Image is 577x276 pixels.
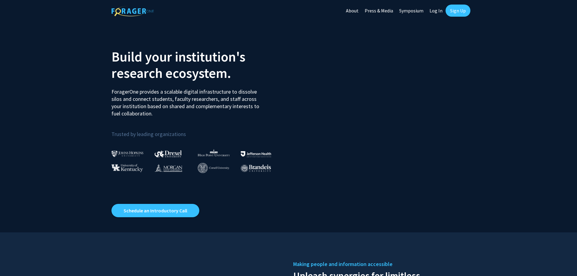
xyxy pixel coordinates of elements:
[111,122,284,139] p: Trusted by leading organizations
[198,149,230,156] img: High Point University
[241,151,271,157] img: Thomas Jefferson University
[241,165,271,172] img: Brandeis University
[154,150,182,157] img: Drexel University
[154,164,182,172] img: Morgan State University
[111,84,264,117] p: ForagerOne provides a scalable digital infrastructure to dissolve silos and connect students, fac...
[293,260,466,269] h5: Making people and information accessible
[446,5,470,17] a: Sign Up
[111,151,144,157] img: Johns Hopkins University
[111,204,199,217] a: Opens in a new tab
[198,163,229,173] img: Cornell University
[111,164,143,172] img: University of Kentucky
[111,6,154,16] img: ForagerOne Logo
[111,48,284,81] h2: Build your institution's research ecosystem.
